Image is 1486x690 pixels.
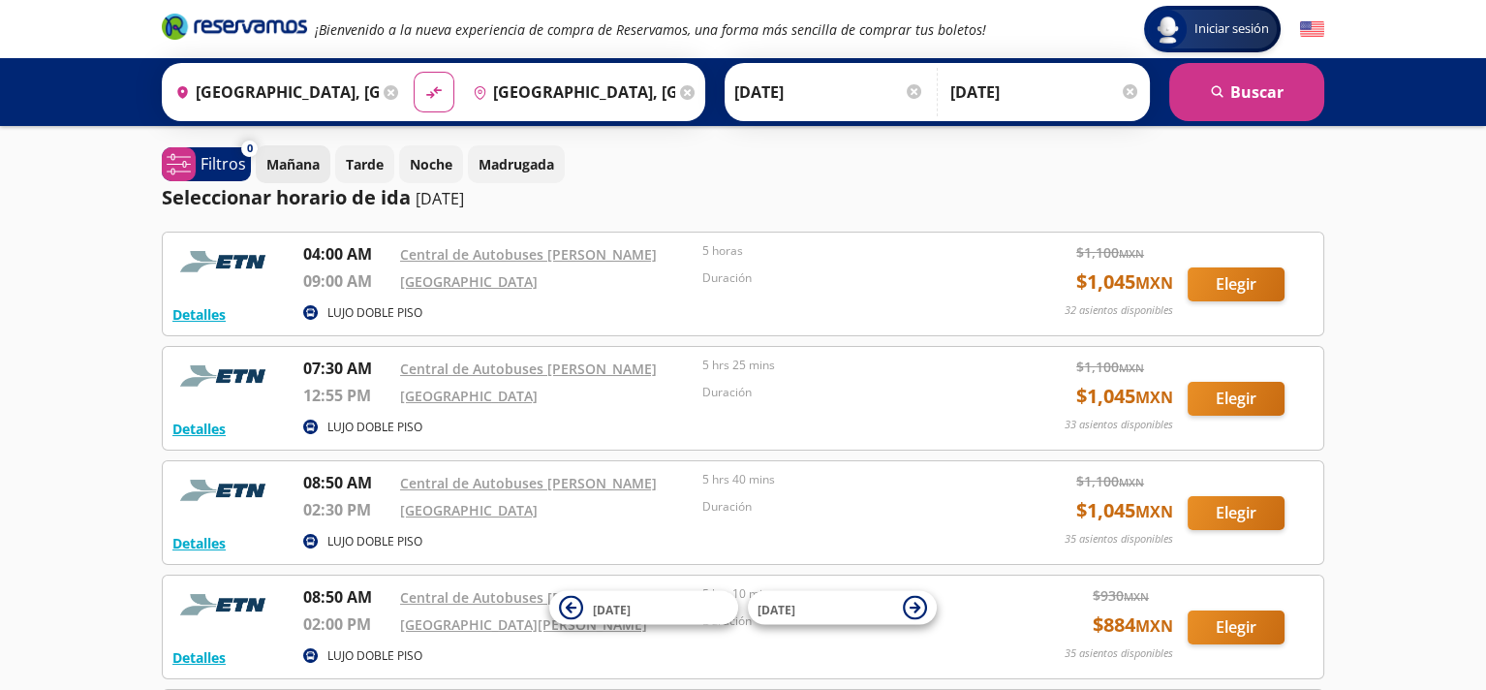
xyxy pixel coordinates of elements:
[1076,267,1173,297] span: $ 1,045
[168,68,379,116] input: Buscar Origen
[702,471,995,488] p: 5 hrs 40 mins
[748,591,937,625] button: [DATE]
[172,647,226,668] button: Detalles
[1188,267,1285,301] button: Elegir
[702,242,995,260] p: 5 horas
[465,68,676,116] input: Buscar Destino
[702,384,995,401] p: Duración
[734,68,924,116] input: Elegir Fecha
[303,498,390,521] p: 02:30 PM
[1119,246,1144,261] small: MXN
[1188,496,1285,530] button: Elegir
[410,154,452,174] p: Noche
[1119,475,1144,489] small: MXN
[1076,471,1144,491] span: $ 1,100
[1065,302,1173,319] p: 32 asientos disponibles
[172,357,279,395] img: RESERVAMOS
[303,585,390,609] p: 08:50 AM
[172,419,226,439] button: Detalles
[303,242,390,266] p: 04:00 AM
[702,269,995,287] p: Duración
[1093,585,1149,606] span: $ 930
[303,384,390,407] p: 12:55 PM
[549,591,738,625] button: [DATE]
[1300,17,1324,42] button: English
[327,304,422,322] p: LUJO DOBLE PISO
[1188,611,1285,644] button: Elegir
[479,154,554,174] p: Madrugada
[303,269,390,293] p: 09:00 AM
[400,360,657,378] a: Central de Autobuses [PERSON_NAME]
[1135,501,1173,522] small: MXN
[1065,417,1173,433] p: 33 asientos disponibles
[758,601,795,617] span: [DATE]
[468,145,565,183] button: Madrugada
[400,245,657,264] a: Central de Autobuses [PERSON_NAME]
[702,357,995,374] p: 5 hrs 25 mins
[1135,272,1173,294] small: MXN
[1119,361,1144,375] small: MXN
[400,387,538,405] a: [GEOGRAPHIC_DATA]
[327,533,422,550] p: LUJO DOBLE PISO
[702,585,995,603] p: 5 hrs 10 mins
[266,154,320,174] p: Mañana
[400,501,538,519] a: [GEOGRAPHIC_DATA]
[1124,589,1149,604] small: MXN
[1065,531,1173,548] p: 35 asientos disponibles
[315,20,986,39] em: ¡Bienvenido a la nueva experiencia de compra de Reservamos, una forma más sencilla de comprar tus...
[172,585,279,624] img: RESERVAMOS
[327,647,422,665] p: LUJO DOBLE PISO
[399,145,463,183] button: Noche
[162,12,307,47] a: Brand Logo
[162,183,411,212] p: Seleccionar horario de ida
[303,612,390,636] p: 02:00 PM
[400,588,657,607] a: Central de Autobuses [PERSON_NAME]
[1065,645,1173,662] p: 35 asientos disponibles
[1076,242,1144,263] span: $ 1,100
[256,145,330,183] button: Mañana
[247,141,253,157] span: 0
[303,471,390,494] p: 08:50 AM
[172,533,226,553] button: Detalles
[1076,496,1173,525] span: $ 1,045
[400,615,647,634] a: [GEOGRAPHIC_DATA][PERSON_NAME]
[1093,611,1173,640] span: $ 884
[1169,63,1324,121] button: Buscar
[416,187,464,210] p: [DATE]
[400,474,657,492] a: Central de Autobuses [PERSON_NAME]
[335,145,394,183] button: Tarde
[327,419,422,436] p: LUJO DOBLE PISO
[1076,357,1144,377] span: $ 1,100
[172,471,279,510] img: RESERVAMOS
[1135,615,1173,637] small: MXN
[162,12,307,41] i: Brand Logo
[950,68,1140,116] input: Opcional
[400,272,538,291] a: [GEOGRAPHIC_DATA]
[1135,387,1173,408] small: MXN
[593,601,631,617] span: [DATE]
[346,154,384,174] p: Tarde
[702,498,995,516] p: Duración
[1188,382,1285,416] button: Elegir
[303,357,390,380] p: 07:30 AM
[162,147,251,181] button: 0Filtros
[172,304,226,325] button: Detalles
[1076,382,1173,411] span: $ 1,045
[201,152,246,175] p: Filtros
[1187,19,1277,39] span: Iniciar sesión
[172,242,279,281] img: RESERVAMOS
